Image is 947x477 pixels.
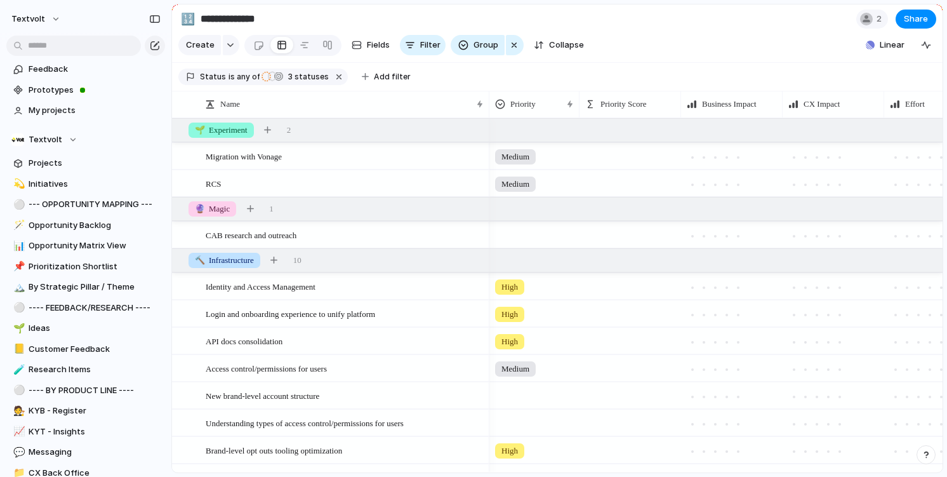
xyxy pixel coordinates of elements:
span: 2 [287,124,291,137]
span: API docs consolidation [206,333,282,348]
span: Effort [905,98,925,111]
div: 🌱 [13,321,22,336]
span: Name [220,98,240,111]
span: Textvolt [29,133,62,146]
span: 10 [293,254,301,267]
div: 📊 [13,239,22,253]
button: 3 statuses [261,70,331,84]
span: Opportunity Matrix View [29,239,161,252]
span: 🌱 [195,125,205,135]
span: High [501,445,518,457]
span: New brand-level account structure [206,388,319,403]
span: --- OPPORTUNITY MAPPING --- [29,198,161,211]
button: 📒 [11,343,24,356]
div: 🔢 [181,10,195,27]
button: Textvolt [6,130,165,149]
a: 📊Opportunity Matrix View [6,236,165,255]
div: 🪄 [13,218,22,232]
div: 🏔️ [13,280,22,295]
span: 2 [877,13,885,25]
span: Add filter [374,71,411,83]
a: 🪄Opportunity Backlog [6,216,165,235]
a: 📒Customer Feedback [6,340,165,359]
a: 📌Prioritization Shortlist [6,257,165,276]
div: ⚪---- FEEDBACK/RESEARCH ---- [6,299,165,318]
button: 📌 [11,260,24,273]
button: Create [178,35,221,55]
span: Prioritization Shortlist [29,260,161,273]
a: My projects [6,101,165,120]
span: ---- FEEDBACK/RESEARCH ---- [29,302,161,314]
a: 🌱Ideas [6,319,165,338]
span: By Strategic Pillar / Theme [29,281,161,293]
a: Prototypes [6,81,165,100]
span: textvolt [11,13,45,25]
span: 3 [284,72,295,81]
span: Initiatives [29,178,161,191]
span: Linear [880,39,904,51]
span: Understanding types of access control/permissions for users [206,415,404,430]
div: 📌 [13,259,22,274]
span: Customer Feedback [29,343,161,356]
button: isany of [226,70,262,84]
button: 🧪 [11,363,24,376]
span: Prototypes [29,84,161,97]
button: 🔢 [178,9,198,29]
button: 🪄 [11,219,24,232]
a: 🧪Research Items [6,360,165,379]
span: Share [904,13,928,25]
span: Opportunity Backlog [29,219,161,232]
div: 💫 [13,177,22,191]
a: 💫Initiatives [6,175,165,194]
span: Feedback [29,63,161,76]
button: Collapse [529,35,589,55]
span: CX Impact [804,98,840,111]
span: Create [186,39,215,51]
span: statuses [284,71,329,83]
span: Medium [501,363,529,375]
a: 🏔️By Strategic Pillar / Theme [6,278,165,297]
div: ⚪ [13,300,22,315]
span: Status [200,71,226,83]
a: ⚪---- BY PRODUCT LINE ---- [6,381,165,400]
span: Collapse [549,39,584,51]
button: Group [451,35,505,55]
a: Projects [6,154,165,173]
span: Ideas [29,322,161,335]
button: 📊 [11,239,24,252]
button: Share [896,10,936,29]
div: ⚪ [13,198,22,212]
button: 💫 [11,178,24,191]
span: 🔮 [195,204,205,213]
span: is [228,71,235,83]
button: Filter [400,35,446,55]
span: Fields [367,39,390,51]
button: ⚪ [11,198,24,211]
span: Filter [420,39,440,51]
div: 📒 [13,342,22,356]
span: 1 [269,203,274,215]
span: Access control/permissions for users [206,361,327,375]
button: ⚪ [11,302,24,314]
a: ⚪--- OPPORTUNITY MAPPING --- [6,195,165,214]
div: 🧪 [13,363,22,377]
span: Magic [195,203,230,215]
span: Medium [501,178,529,191]
span: any of [235,71,260,83]
span: High [501,335,518,348]
span: Priority Score [600,98,647,111]
span: Brand-level opt outs tooling optimization [206,443,342,457]
span: Login and onboarding experience to unify platform [206,306,375,321]
span: Projects [29,157,161,170]
span: Business Impact [702,98,757,111]
span: RCS [206,176,222,191]
a: Feedback [6,60,165,79]
span: CAB research and outreach [206,227,296,242]
span: My projects [29,104,161,117]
